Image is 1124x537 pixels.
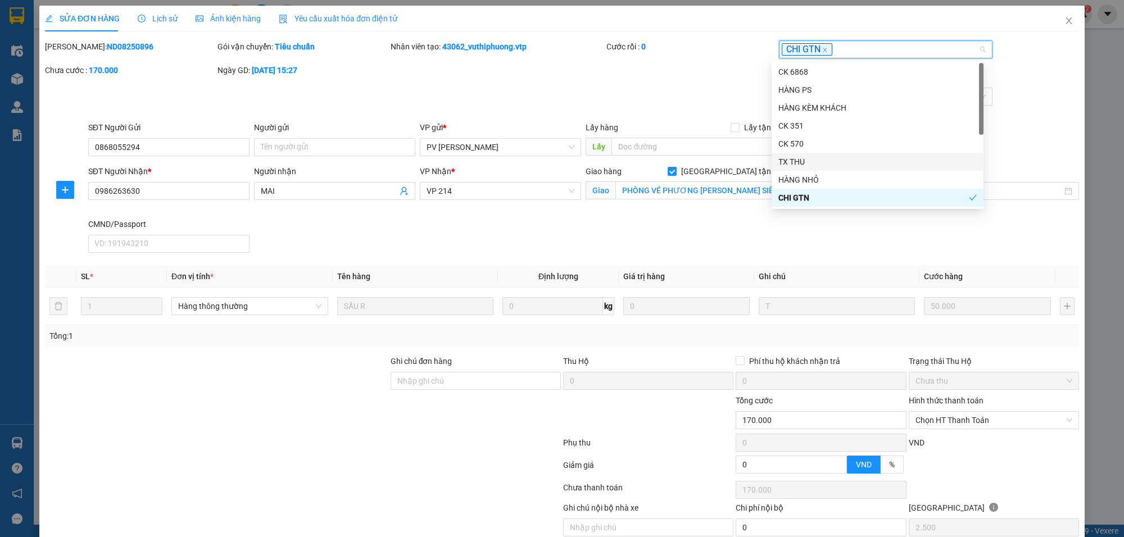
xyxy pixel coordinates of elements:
[45,14,120,23] span: SỬA ĐƠN HÀNG
[586,181,615,199] span: Giao
[745,355,845,367] span: Phí thu hộ khách nhận trả
[772,117,984,135] div: CK 351
[989,503,998,512] span: info-circle
[611,138,788,156] input: Dọc đường
[171,272,214,281] span: Đơn vị tính
[772,135,984,153] div: CK 570
[391,372,561,390] input: Ghi chú đơn hàng
[275,42,315,51] b: Tiêu chuẩn
[641,42,646,51] b: 0
[889,460,895,469] span: %
[909,355,1079,367] div: Trạng thái Thu Hộ
[442,42,527,51] b: 43062_vuthiphuong.vtp
[778,66,977,78] div: CK 6868
[254,121,415,134] div: Người gửi
[1064,16,1073,25] span: close
[196,14,261,23] span: Ảnh kiện hàng
[279,14,397,23] span: Yêu cầu xuất hóa đơn điện tử
[178,298,321,315] span: Hàng thông thường
[909,502,1079,518] div: [GEOGRAPHIC_DATA]
[89,66,118,75] b: 170.000
[88,121,250,134] div: SĐT Người Gửi
[538,272,578,281] span: Định lượng
[772,99,984,117] div: HÀNG KÈM KHÁCH
[969,194,977,202] span: check
[772,81,984,99] div: HÀNG PS
[562,481,735,501] div: Chưa thanh toán
[623,297,750,315] input: 0
[45,40,215,53] div: [PERSON_NAME]:
[606,40,777,53] div: Cước rồi :
[1060,297,1075,315] button: plus
[778,102,977,114] div: HÀNG KÈM KHÁCH
[924,185,1062,197] input: Ngày giao
[57,185,74,194] span: plus
[759,297,915,315] input: Ghi Chú
[88,165,250,178] div: SĐT Người Nhận
[856,460,872,469] span: VND
[427,139,574,156] span: PV Nam Đong
[909,438,924,447] span: VND
[279,15,288,24] img: icon
[603,297,614,315] span: kg
[107,42,153,51] b: ND08250896
[909,396,984,405] label: Hình thức thanh toán
[736,396,773,405] span: Tổng cước
[420,167,451,176] span: VP Nhận
[196,15,203,22] span: picture
[778,120,977,132] div: CK 351
[586,167,622,176] span: Giao hàng
[615,181,788,199] input: Giao tận nơi
[49,297,67,315] button: delete
[138,14,178,23] span: Lịch sử
[782,43,832,56] span: CHI GTN
[56,181,74,199] button: plus
[49,330,434,342] div: Tổng: 1
[822,47,828,53] span: close
[391,40,604,53] div: Nhân viên tạo:
[772,63,984,81] div: CK 6868
[754,266,920,288] th: Ghi chú
[778,192,969,204] div: CHI GTN
[623,272,665,281] span: Giá trị hàng
[217,64,388,76] div: Ngày GD:
[254,165,415,178] div: Người nhận
[563,502,733,518] div: Ghi chú nội bộ nhà xe
[772,189,984,207] div: CHI GTN
[924,272,963,281] span: Cước hàng
[677,165,788,178] span: [GEOGRAPHIC_DATA] tận nơi
[778,138,977,150] div: CK 570
[915,412,1072,429] span: Chọn HT Thanh Toán
[586,138,611,156] span: Lấy
[778,174,977,186] div: HÀNG NHỎ
[736,502,906,518] div: Chi phí nội bộ
[924,297,1050,315] input: 0
[81,272,90,281] span: SL
[778,84,977,96] div: HÀNG PS
[337,272,370,281] span: Tên hàng
[45,64,215,76] div: Chưa cước :
[915,372,1072,389] span: Chưa thu
[400,186,409,195] span: user-add
[772,153,984,171] div: TX THU
[427,183,574,199] span: VP 214
[778,156,977,168] div: TX THU
[217,40,388,53] div: Gói vận chuyển:
[772,171,984,189] div: HÀNG NHỎ
[740,121,788,134] span: Lấy tận nơi
[562,436,735,456] div: Phụ thu
[88,218,250,230] div: CMND/Passport
[138,15,146,22] span: clock-circle
[337,297,494,315] input: VD: Bàn, Ghế
[586,123,618,132] span: Lấy hàng
[563,357,589,366] span: Thu Hộ
[1053,6,1085,37] button: Close
[252,66,297,75] b: [DATE] 15:27
[420,121,581,134] div: VP gửi
[562,459,735,479] div: Giảm giá
[391,357,452,366] label: Ghi chú đơn hàng
[45,15,53,22] span: edit
[563,518,733,536] input: Nhập ghi chú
